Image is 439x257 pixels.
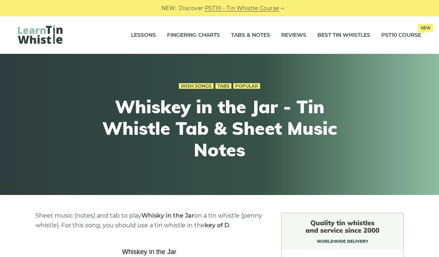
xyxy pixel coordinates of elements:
[418,24,433,32] span: New
[141,212,194,219] strong: Whisky in the Jar
[131,26,156,45] a: Lessons
[167,26,220,45] a: Fingering Charts
[205,222,229,229] strong: key of D
[18,25,63,44] img: LearnTinWhistle.com
[179,83,214,89] a: Irish Songs
[317,26,370,45] a: Best Tin Whistles
[83,96,356,160] h1: Whiskey in the Jar - Tin Whistle Tab & Sheet Music Notes
[35,211,263,230] p: Sheet music (notes) and tab to play on a tin whistle (penny whistle). For this song, you should u...
[281,26,306,45] a: Reviews
[233,83,260,89] a: Popular
[215,83,231,89] a: Tabs
[231,26,270,45] a: Tabs & Notes
[381,26,421,45] a: PST10 CourseNew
